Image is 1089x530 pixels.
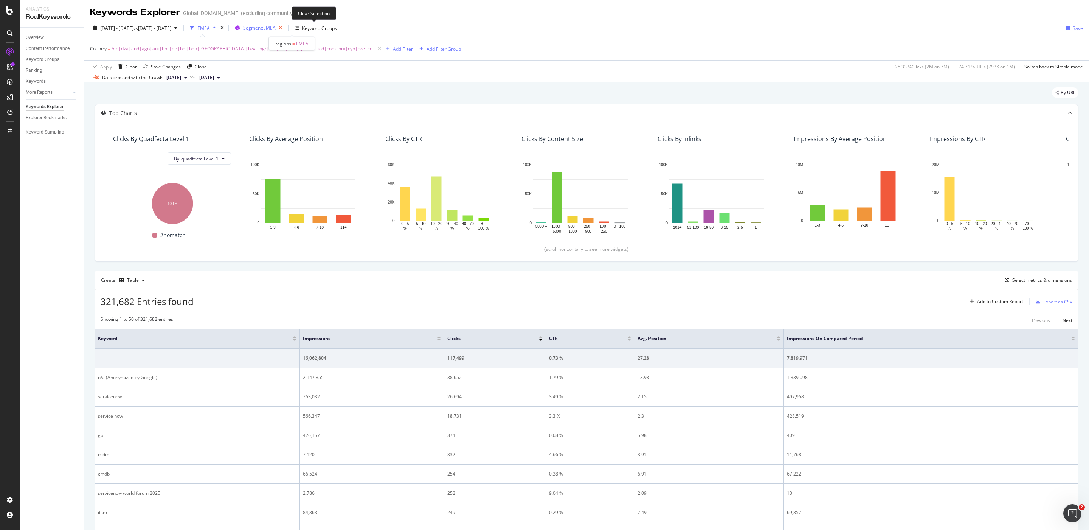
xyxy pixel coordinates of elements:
[98,335,281,342] span: Keyword
[166,74,181,81] span: 2025 Oct. 14th
[26,6,78,12] div: Analytics
[787,432,1075,439] div: 409
[462,222,474,226] text: 40 - 70
[549,432,631,439] div: 0.08 %
[446,222,458,226] text: 20 - 40
[963,227,967,231] text: %
[673,225,682,230] text: 101+
[316,225,324,230] text: 7-10
[393,46,413,52] div: Add Filter
[232,22,285,34] button: Segment:EMEA
[1032,316,1050,325] button: Previous
[109,109,137,117] div: Top Charts
[665,221,668,225] text: 0
[798,191,803,195] text: 5M
[292,22,340,34] button: Keyword Groups
[1061,90,1075,95] span: By URL
[190,73,196,80] span: vs
[340,225,347,230] text: 11+
[427,46,461,52] div: Add Filter Group
[787,413,1075,420] div: 428,519
[303,471,441,477] div: 66,524
[861,223,868,227] text: 7-10
[549,509,631,516] div: 0.29 %
[447,490,543,497] div: 252
[388,163,395,167] text: 60K
[294,225,299,230] text: 4-6
[659,163,668,167] text: 100K
[1024,64,1083,70] div: Switch back to Simple mode
[383,44,413,53] button: Add Filter
[1043,298,1072,305] div: Export as CSV
[796,163,803,167] text: 10M
[100,25,133,31] span: [DATE] - [DATE]
[416,222,426,226] text: 5 - 10
[1079,504,1085,510] span: 2
[937,219,939,223] text: 0
[296,40,309,47] span: EMEA
[90,22,180,34] button: [DATE] - [DATE]vs[DATE] - [DATE]
[1023,227,1033,231] text: 100 %
[303,432,441,439] div: 426,157
[101,295,194,308] span: 321,682 Entries found
[447,355,543,362] div: 117,499
[1063,317,1072,323] div: Next
[195,64,207,70] div: Clone
[303,451,441,458] div: 7,120
[787,355,1075,362] div: 7,819,971
[257,221,259,225] text: 0
[658,161,776,234] svg: A chart.
[787,509,1075,516] div: 69,857
[552,224,562,228] text: 1000 -
[270,225,276,230] text: 1-3
[1063,316,1072,325] button: Next
[196,73,223,82] button: [DATE]
[26,78,78,85] a: Keywords
[960,222,970,226] text: 5 - 10
[126,64,137,70] div: Clear
[249,135,323,143] div: Clicks By Average Position
[98,509,296,516] div: itsm
[160,231,186,240] span: #nomatch
[403,227,407,231] text: %
[26,34,44,42] div: Overview
[658,135,701,143] div: Clicks By Inlinks
[26,128,78,136] a: Keyword Sampling
[794,135,887,143] div: Impressions By Average Position
[838,223,844,227] text: 4-6
[275,40,291,47] span: regions
[133,25,171,31] span: vs [DATE] - [DATE]
[585,229,591,233] text: 500
[385,161,503,231] svg: A chart.
[447,335,527,342] span: Clicks
[447,471,543,477] div: 254
[151,64,181,70] div: Save Changes
[98,432,296,439] div: gpt
[388,200,395,204] text: 20K
[183,9,308,17] div: Global [DOMAIN_NAME] (excluding community/docs)
[249,161,367,234] div: A chart.
[638,374,780,381] div: 13.98
[303,490,441,497] div: 2,786
[755,225,757,230] text: 1
[1033,295,1072,308] button: Export as CSV
[975,222,987,226] text: 10 - 20
[419,227,422,231] text: %
[416,44,461,53] button: Add Filter Group
[1012,277,1072,283] div: Select metrics & dimensions
[787,335,1060,342] span: Impressions On Compared Period
[100,64,112,70] div: Apply
[108,45,110,52] span: =
[102,74,163,81] div: Data crossed with the Crawls
[435,227,438,231] text: %
[948,227,951,231] text: %
[946,222,953,226] text: 0 - 5
[1007,222,1019,226] text: 40 - 70
[26,78,46,85] div: Keywords
[219,24,225,32] div: times
[549,393,631,400] div: 3.49 %
[568,229,577,233] text: 1000
[787,451,1075,458] div: 11,768
[447,413,543,420] div: 18,731
[303,335,426,342] span: Impressions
